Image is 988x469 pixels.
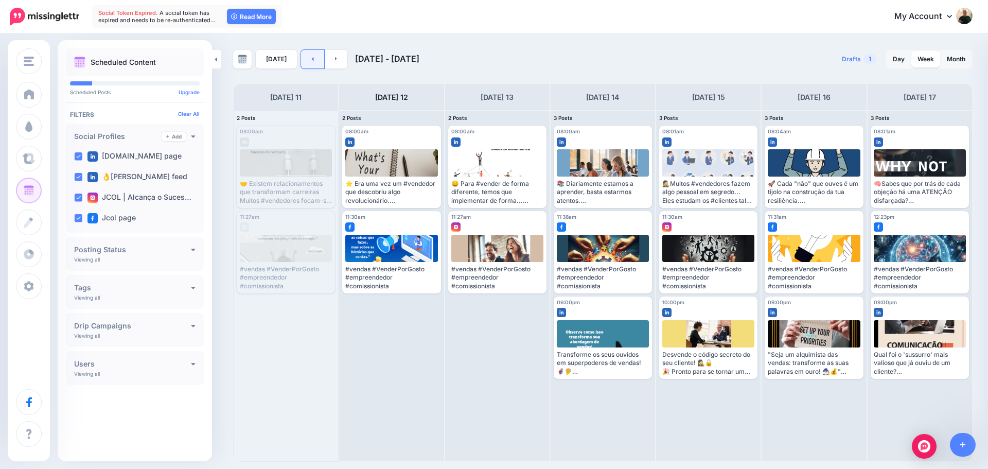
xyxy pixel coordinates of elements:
[240,222,249,232] img: instagram-grey-square.png
[874,308,883,317] img: linkedin-square.png
[345,137,355,147] img: linkedin-square.png
[874,137,883,147] img: linkedin-square.png
[345,214,365,220] span: 11:30am
[345,128,368,134] span: 08:00am
[74,333,100,339] p: Viewing all
[662,308,672,317] img: linkedin-square.png
[87,172,187,182] label: 👌[PERSON_NAME] feed
[557,351,649,376] div: Transforme os seus ouvidos em superpoderes de vendas! 🦸‍♂️🦻 🚀 Pronto para colocar um turbo nos se...
[874,222,883,232] img: facebook-square.png
[375,91,408,103] h4: [DATE] 12
[74,246,191,253] h4: Posting Status
[662,180,754,205] div: 🕵️Muitos #vendedores fazem algo pessoal em segredo... Eles estudam os #clientes tal como detetive...
[557,222,566,232] img: facebook-square.png
[451,128,474,134] span: 08:00am
[240,137,249,147] img: linkedin-grey-square.png
[448,115,467,121] span: 2 Posts
[481,91,514,103] h4: [DATE] 13
[557,299,580,305] span: 06:00pm
[662,351,754,376] div: Desvende o código secreto do seu cliente! 🕵️‍♀️🔓 🎉 Pronto para se tornar um detective de vendas? ...
[451,137,461,147] img: linkedin-square.png
[74,294,100,301] p: Viewing all
[912,434,937,459] div: Open Intercom Messenger
[765,115,784,121] span: 3 Posts
[768,299,791,305] span: 09:00pm
[74,256,100,263] p: Viewing all
[884,4,973,29] a: My Account
[557,128,580,134] span: 08:00am
[557,308,566,317] img: linkedin-square.png
[768,180,860,205] div: 🚀 Cada "não" que ouves é um tijolo na construção da tua resiliência. Cada "sim" que conquistas é ...
[768,214,786,220] span: 11:31am
[74,284,191,291] h4: Tags
[74,322,191,329] h4: Drip Campaigns
[74,360,191,368] h4: Users
[345,265,437,290] div: #vendas #VenderPorGosto #empreendedor #comissionista
[238,55,247,64] img: calendar-grey-darker.png
[941,51,972,67] a: Month
[874,299,897,305] span: 09:00pm
[240,214,259,220] span: 11:27am
[345,222,355,232] img: facebook-square.png
[768,222,777,232] img: facebook-square.png
[240,265,332,290] div: #vendas #VenderPorGosto #empreendedor #comissionista
[662,214,682,220] span: 11:30am
[911,51,940,67] a: Week
[87,172,98,182] img: linkedin-square.png
[662,265,754,290] div: #vendas #VenderPorGosto #empreendedor #comissionista
[662,222,672,232] img: instagram-square.png
[178,111,200,117] a: Clear All
[179,89,200,95] a: Upgrade
[74,57,85,68] img: calendar.png
[874,180,966,205] div: 🧠Sabes que por trás de cada objeção há uma ATENÇÃO disfarçada? O "não tenho orçamento" desperta I...
[874,128,895,134] span: 08:01am
[768,137,777,147] img: linkedin-square.png
[451,214,471,220] span: 11:27am
[256,50,297,68] a: [DATE]
[662,137,672,147] img: linkedin-square.png
[240,128,263,134] span: 08:00am
[554,115,573,121] span: 3 Posts
[91,59,156,66] p: Scheduled Content
[87,193,191,203] label: JCOL | Alcança o Suces…
[659,115,678,121] span: 3 Posts
[557,137,566,147] img: linkedin-square.png
[87,193,98,203] img: instagram-square.png
[10,8,79,25] img: Missinglettr
[227,9,276,24] a: Read More
[451,180,543,205] div: 😄 Para #vender de forma diferente, temos que implementar de forma... diferente. Um #vendedor entr...
[863,54,876,64] span: 1
[904,91,936,103] h4: [DATE] 17
[270,91,302,103] h4: [DATE] 11
[798,91,831,103] h4: [DATE] 16
[662,128,684,134] span: 08:01am
[586,91,619,103] h4: [DATE] 14
[87,213,98,223] img: facebook-square.png
[768,308,777,317] img: linkedin-square.png
[87,151,182,162] label: [DOMAIN_NAME] page
[842,56,861,62] span: Drafts
[662,299,684,305] span: 10:00pm
[342,115,361,121] span: 2 Posts
[162,132,186,141] a: Add
[692,91,725,103] h4: [DATE] 15
[70,111,200,118] h4: Filters
[24,57,34,66] img: menu.png
[74,133,162,140] h4: Social Profiles
[240,180,332,205] div: 🤝 Existem relacionamentos que transformam carreiras Muitos #vendedores focam-se apenas no produto...
[87,151,98,162] img: linkedin-square.png
[557,180,649,205] div: 📚 Diariamente estamos a aprender, basta estarmos atentos. Foi num workshop sobre #vendas que mude...
[98,9,216,24] span: A social token has expired and needs to be re-authenticated…
[98,9,158,16] span: Social Token Expired.
[557,265,649,290] div: #vendas #VenderPorGosto #empreendedor #comissionista
[874,351,966,376] div: Qual foi o 'sussurro' mais valioso que já ouviu de um cliente? 👂 Atenção, super-ouvintes! 🤫 Às ve...
[871,115,890,121] span: 3 Posts
[874,214,894,220] span: 12:23pm
[87,213,136,223] label: Jcol page
[451,265,543,290] div: #vendas #VenderPorGosto #empreendedor #comissionista
[768,351,860,376] div: "Seja um alquimista das vendas: transforme as suas palavras em ouro! 🧙‍♂️💰" ✨ Pronto para um truq...
[836,50,883,68] a: Drafts1
[887,51,911,67] a: Day
[557,214,576,220] span: 11:38am
[874,265,966,290] div: #vendas #VenderPorGosto #empreendedor #comissionista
